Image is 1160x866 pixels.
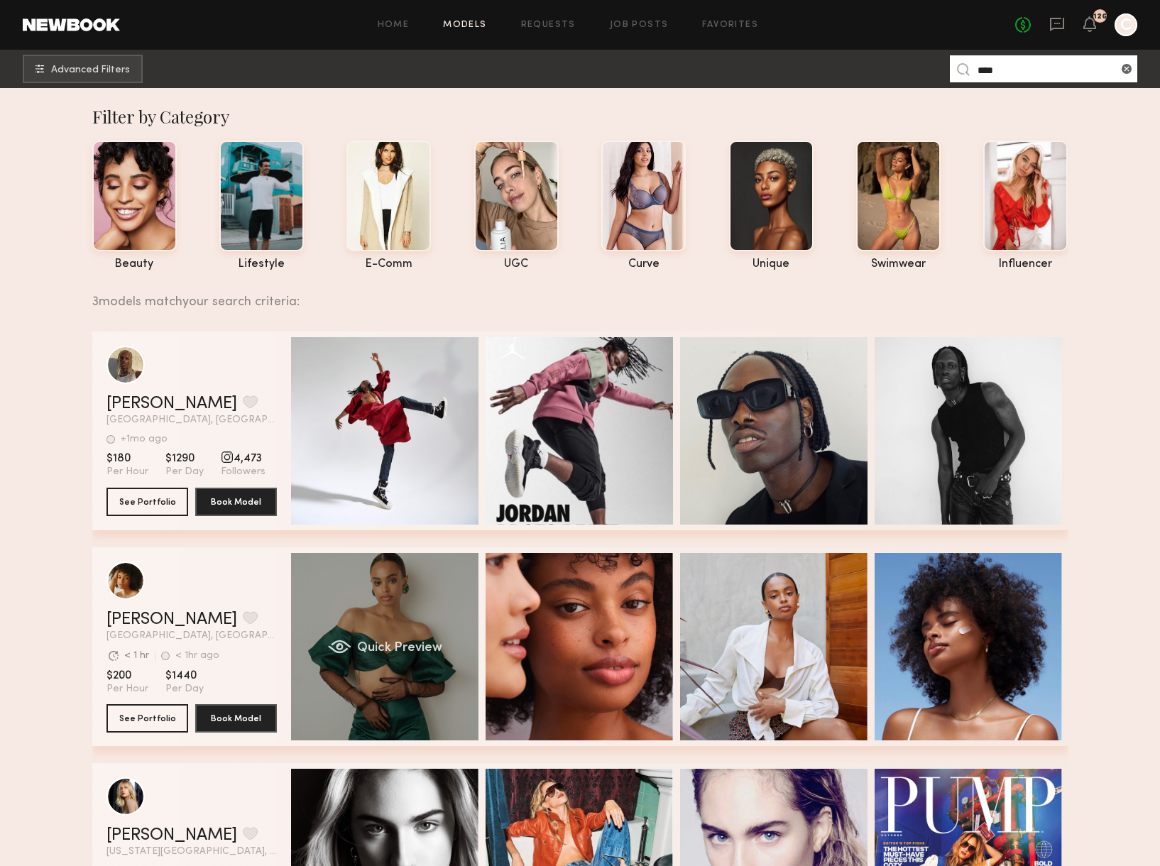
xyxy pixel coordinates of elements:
span: $180 [106,451,148,466]
span: Followers [221,466,266,478]
a: [PERSON_NAME] [106,395,237,412]
div: unique [729,258,814,270]
div: 3 models match your search criteria: [92,279,1057,309]
span: [GEOGRAPHIC_DATA], [GEOGRAPHIC_DATA] [106,631,277,641]
div: swimwear [856,258,941,270]
div: lifestyle [219,258,304,270]
span: [US_STATE][GEOGRAPHIC_DATA], [GEOGRAPHIC_DATA] [106,847,277,857]
div: +1mo ago [121,434,168,444]
div: curve [601,258,686,270]
span: Quick Preview [356,642,442,654]
button: Book Model [195,488,277,516]
a: Home [378,21,410,30]
span: 4,473 [221,451,266,466]
a: [PERSON_NAME] [106,611,237,628]
span: $200 [106,669,148,683]
span: [GEOGRAPHIC_DATA], [GEOGRAPHIC_DATA] [106,415,277,425]
span: Per Day [165,466,204,478]
span: Per Hour [106,683,148,696]
span: $1290 [165,451,204,466]
a: Job Posts [610,21,669,30]
div: < 1 hr [124,651,149,661]
button: Book Model [195,704,277,733]
div: Filter by Category [92,105,1068,128]
span: Advanced Filters [51,65,130,75]
div: influencer [983,258,1068,270]
div: UGC [474,258,559,270]
a: Requests [521,21,576,30]
div: beauty [92,258,177,270]
div: < 1hr ago [175,651,219,661]
button: Advanced Filters [23,55,143,83]
div: 126 [1093,13,1107,21]
button: See Portfolio [106,704,188,733]
a: C [1115,13,1137,36]
div: e-comm [346,258,431,270]
a: [PERSON_NAME] [106,827,237,844]
span: $1440 [165,669,204,683]
span: Per Day [165,683,204,696]
span: Per Hour [106,466,148,478]
a: Models [443,21,486,30]
button: See Portfolio [106,488,188,516]
a: Favorites [702,21,758,30]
